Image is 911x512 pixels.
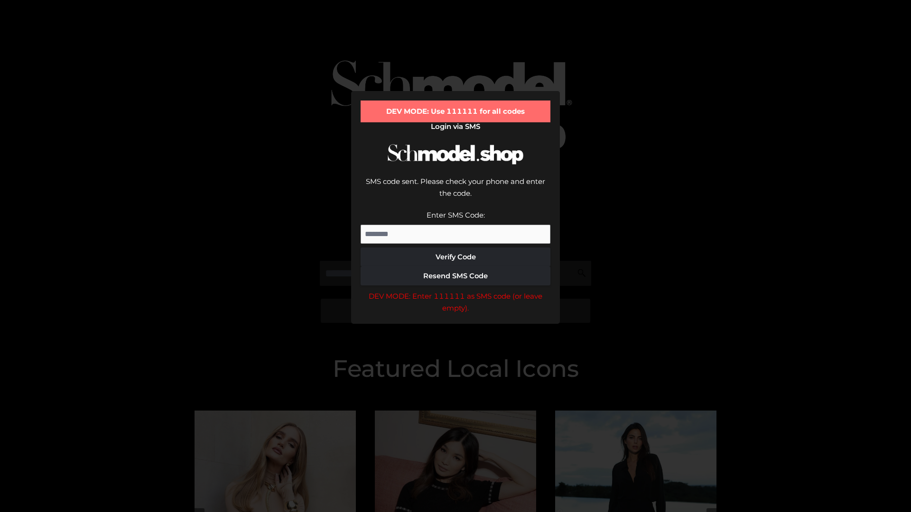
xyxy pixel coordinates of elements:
[361,175,550,209] div: SMS code sent. Please check your phone and enter the code.
[361,290,550,314] div: DEV MODE: Enter 111111 as SMS code (or leave empty).
[384,136,527,173] img: Schmodel Logo
[361,122,550,131] h2: Login via SMS
[361,247,550,266] button: Verify Code
[427,210,485,219] label: Enter SMS Code:
[361,266,550,285] button: Resend SMS Code
[361,101,550,122] div: DEV MODE: Use 111111 for all codes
